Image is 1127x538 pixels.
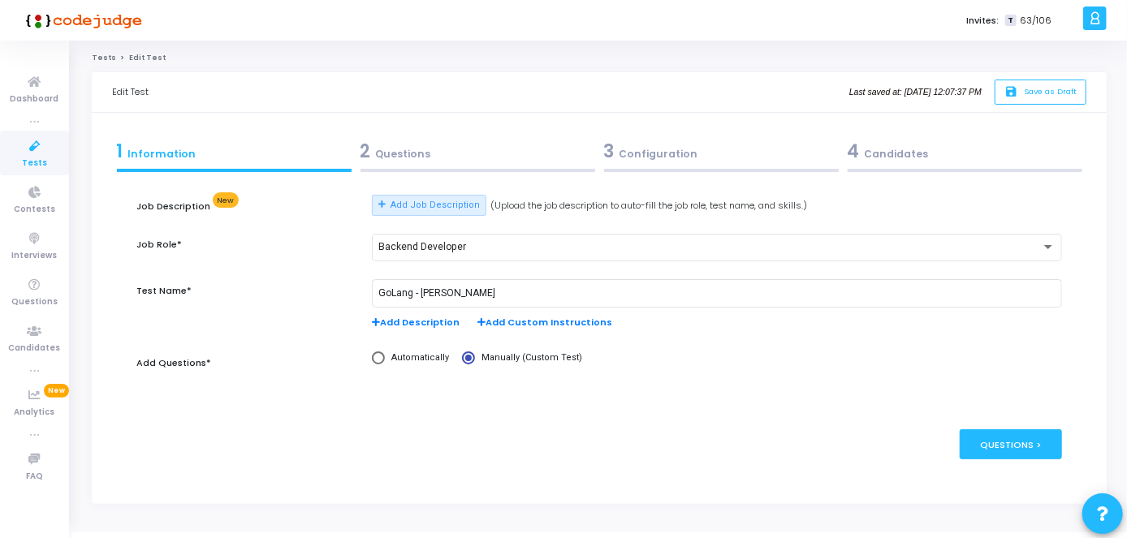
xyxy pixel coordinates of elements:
div: Edit Test [112,72,149,112]
span: Add Job Description [391,199,480,213]
span: Questions [11,295,58,309]
i: save [1004,85,1021,99]
span: Edit Test [129,53,166,62]
span: Save as Draft [1024,86,1077,97]
a: 4Candidates [843,133,1086,177]
div: Questions [361,138,595,165]
a: 2Questions [356,133,599,177]
span: 63/106 [1020,14,1051,28]
span: Add Description [372,316,460,329]
img: logo [20,4,142,37]
label: Job Description [136,199,239,214]
div: Information [117,138,352,165]
span: New [213,192,239,208]
span: Contests [14,203,55,217]
span: 2 [361,139,371,164]
span: T [1005,15,1016,27]
span: Interviews [12,249,58,263]
div: Candidates [848,138,1082,165]
span: Automatically [385,351,449,365]
a: Tests [92,53,116,62]
span: Add Custom Instructions [477,316,612,329]
span: New [44,384,69,398]
span: Analytics [15,406,55,420]
i: Last saved at: [DATE] 12:07:37 PM [849,88,982,97]
a: 1Information [112,133,356,177]
div: Questions > [960,429,1063,459]
label: Invites: [966,14,999,28]
button: Add Job Description [372,195,486,216]
span: 3 [604,139,615,164]
div: Configuration [604,138,839,165]
a: 3Configuration [599,133,843,177]
span: Tests [22,157,47,170]
span: FAQ [26,470,43,484]
span: Candidates [9,342,61,355]
span: 1 [117,139,123,164]
span: Dashboard [11,93,59,106]
span: (Upload the job description to auto-fill the job role, test name, and skills.) [491,199,808,213]
button: saveSave as Draft [995,80,1086,105]
nav: breadcrumb [92,53,1107,63]
span: 4 [848,139,860,164]
label: Job Role* [136,238,182,252]
label: Test Name* [136,284,192,298]
label: Add Questions* [136,356,211,370]
span: Backend Developer [378,241,466,252]
span: Manually (Custom Test) [475,351,582,365]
